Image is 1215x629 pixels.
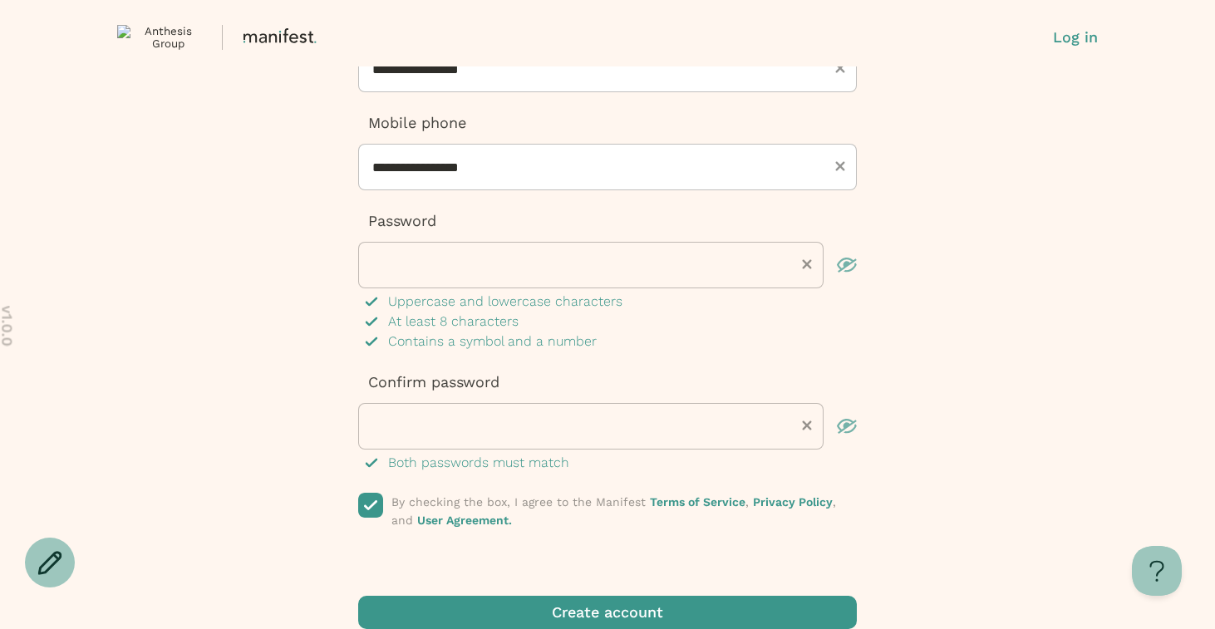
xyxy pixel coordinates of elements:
[358,210,857,232] p: Password
[358,371,857,393] p: Confirm password
[417,514,512,527] a: User Agreement.
[117,25,205,50] img: Anthesis Group
[388,332,597,351] p: Contains a symbol and a number
[358,596,857,629] button: Create account
[388,292,622,312] p: Uppercase and lowercase characters
[753,495,833,509] a: Privacy Policy
[650,495,745,509] a: Terms of Service
[1132,546,1182,596] iframe: Toggle Customer Support
[358,112,857,134] p: Mobile phone
[388,312,519,332] p: At least 8 characters
[391,495,836,527] span: By checking the box, I agree to the Manifest , , and
[1053,27,1098,48] button: Log in
[388,453,569,473] p: Both passwords must match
